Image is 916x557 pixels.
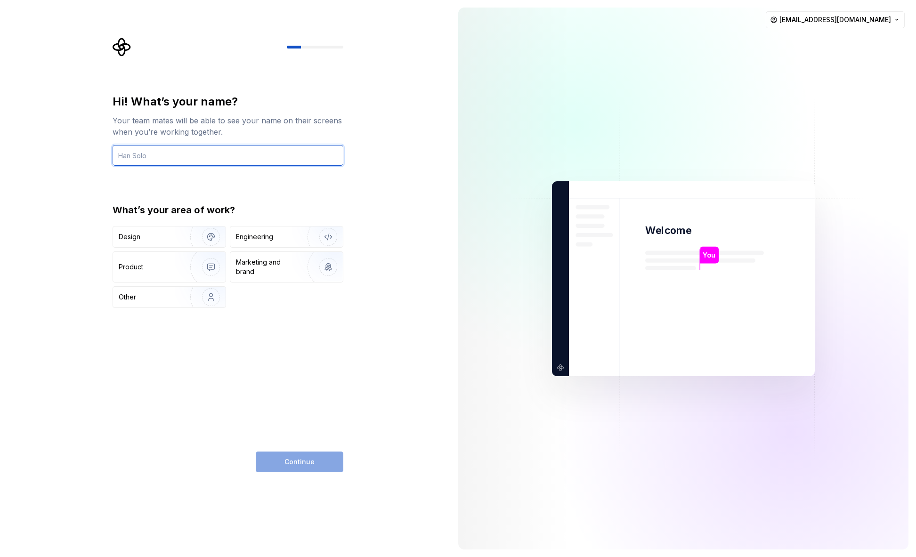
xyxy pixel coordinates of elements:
[119,262,143,272] div: Product
[119,232,140,242] div: Design
[113,94,343,109] div: Hi! What’s your name?
[766,11,905,28] button: [EMAIL_ADDRESS][DOMAIN_NAME]
[113,38,131,57] svg: Supernova Logo
[703,250,715,260] p: You
[236,232,273,242] div: Engineering
[113,203,343,217] div: What’s your area of work?
[113,145,343,166] input: Han Solo
[645,224,691,237] p: Welcome
[119,292,136,302] div: Other
[113,115,343,137] div: Your team mates will be able to see your name on their screens when you’re working together.
[236,258,300,276] div: Marketing and brand
[779,15,891,24] span: [EMAIL_ADDRESS][DOMAIN_NAME]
